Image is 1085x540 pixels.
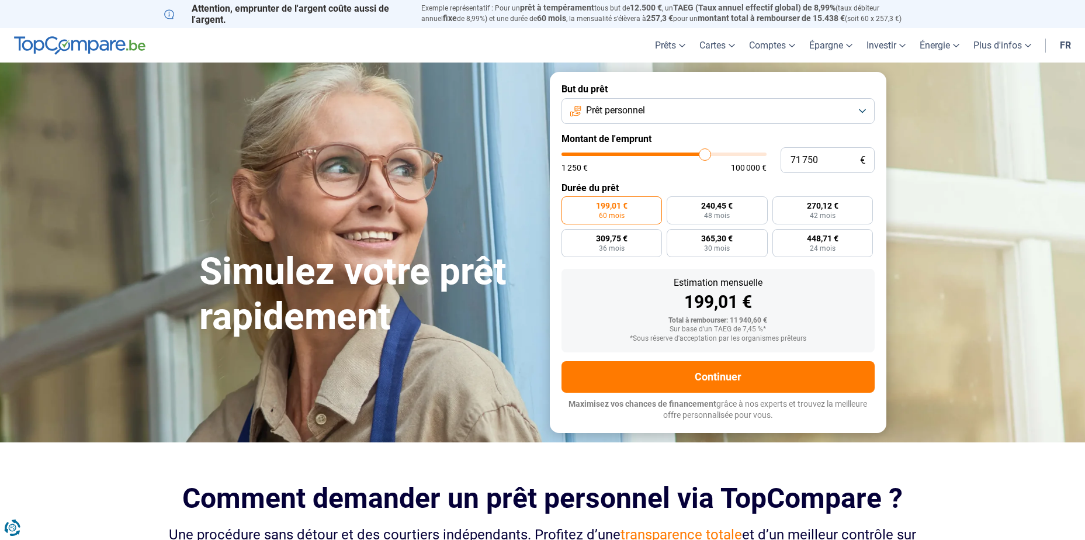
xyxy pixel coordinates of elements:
[701,202,733,210] span: 240,45 €
[561,98,875,124] button: Prêt personnel
[807,234,838,243] span: 448,71 €
[571,293,865,311] div: 199,01 €
[692,28,742,63] a: Cartes
[704,245,730,252] span: 30 mois
[742,28,802,63] a: Comptes
[571,317,865,325] div: Total à rembourser: 11 940,60 €
[599,212,625,219] span: 60 mois
[561,164,588,172] span: 1 250 €
[561,361,875,393] button: Continuer
[537,13,566,23] span: 60 mois
[164,482,921,514] h2: Comment demander un prêt personnel via TopCompare ?
[569,399,716,409] span: Maximisez vos chances de financement
[701,234,733,243] span: 365,30 €
[520,3,594,12] span: prêt à tempérament
[731,164,767,172] span: 100 000 €
[443,13,457,23] span: fixe
[630,3,662,12] span: 12.500 €
[810,212,836,219] span: 42 mois
[199,250,536,340] h1: Simulez votre prêt rapidement
[810,245,836,252] span: 24 mois
[586,104,645,117] span: Prêt personnel
[913,28,966,63] a: Énergie
[860,155,865,165] span: €
[807,202,838,210] span: 270,12 €
[673,3,836,12] span: TAEG (Taux annuel effectif global) de 8,99%
[966,28,1038,63] a: Plus d'infos
[571,335,865,343] div: *Sous réserve d'acceptation par les organismes prêteurs
[698,13,845,23] span: montant total à rembourser de 15.438 €
[571,278,865,288] div: Estimation mensuelle
[164,3,407,25] p: Attention, emprunter de l'argent coûte aussi de l'argent.
[596,234,628,243] span: 309,75 €
[571,326,865,334] div: Sur base d'un TAEG de 7,45 %*
[14,36,145,55] img: TopCompare
[646,13,673,23] span: 257,3 €
[561,133,875,144] label: Montant de l'emprunt
[596,202,628,210] span: 199,01 €
[561,84,875,95] label: But du prêt
[802,28,859,63] a: Épargne
[421,3,921,24] p: Exemple représentatif : Pour un tous but de , un (taux débiteur annuel de 8,99%) et une durée de ...
[561,182,875,193] label: Durée du prêt
[599,245,625,252] span: 36 mois
[561,399,875,421] p: grâce à nos experts et trouvez la meilleure offre personnalisée pour vous.
[1053,28,1078,63] a: fr
[648,28,692,63] a: Prêts
[704,212,730,219] span: 48 mois
[859,28,913,63] a: Investir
